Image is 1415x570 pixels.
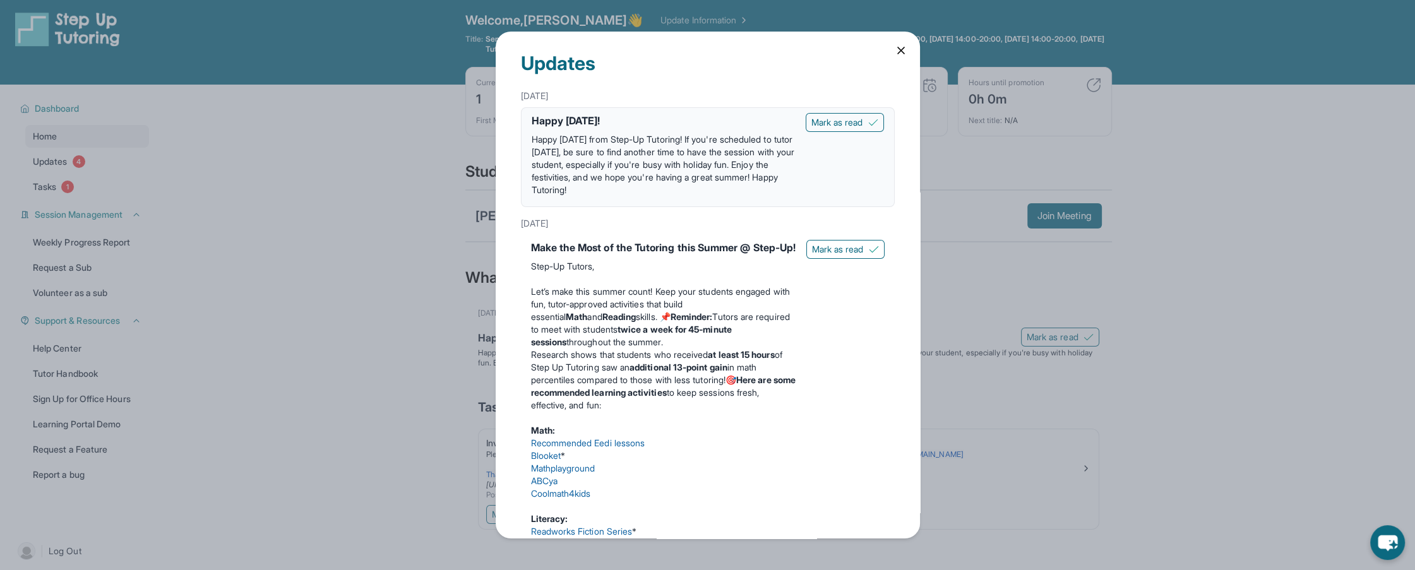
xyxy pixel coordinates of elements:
strong: Literacy: [531,513,568,524]
a: Mathplayground [531,463,595,473]
button: Mark as read [806,240,885,259]
span: Mark as read [812,243,864,256]
div: Make the Most of the Tutoring this Summer @ Step-Up! [531,240,796,255]
div: [DATE] [521,85,895,107]
p: Research shows that students who received of Step Up Tutoring saw an in math percentiles compared... [531,348,796,412]
strong: twice a week for 45-minute sessions [531,324,732,347]
a: Recommended Eedi lessons [531,437,645,448]
a: Coolmath4kids [531,488,591,499]
div: Happy [DATE]! [532,113,796,128]
p: Happy [DATE] from Step-Up Tutoring! If you're scheduled to tutor [DATE], be sure to find another ... [532,133,796,196]
p: Let’s make this summer count! Keep your students engaged with fun, tutor-approved activities that... [531,285,796,348]
strong: at least 15 hours [708,349,774,360]
strong: Reading [602,311,636,322]
span: Mark as read [811,116,863,129]
img: Mark as read [869,244,879,254]
a: Blooket [531,450,561,461]
strong: Math [566,311,587,322]
a: ABCya [531,475,558,486]
strong: Reminder: [671,311,713,322]
button: chat-button [1370,525,1405,560]
div: [DATE] [521,212,895,235]
a: Readworks Fiction Series [531,526,633,537]
img: Mark as read [868,117,878,128]
strong: additional 13-point gain [630,362,727,372]
div: Updates [521,32,895,85]
button: Mark as read [806,113,884,132]
p: Step-Up Tutors, [531,260,796,273]
strong: Math: [531,425,555,436]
